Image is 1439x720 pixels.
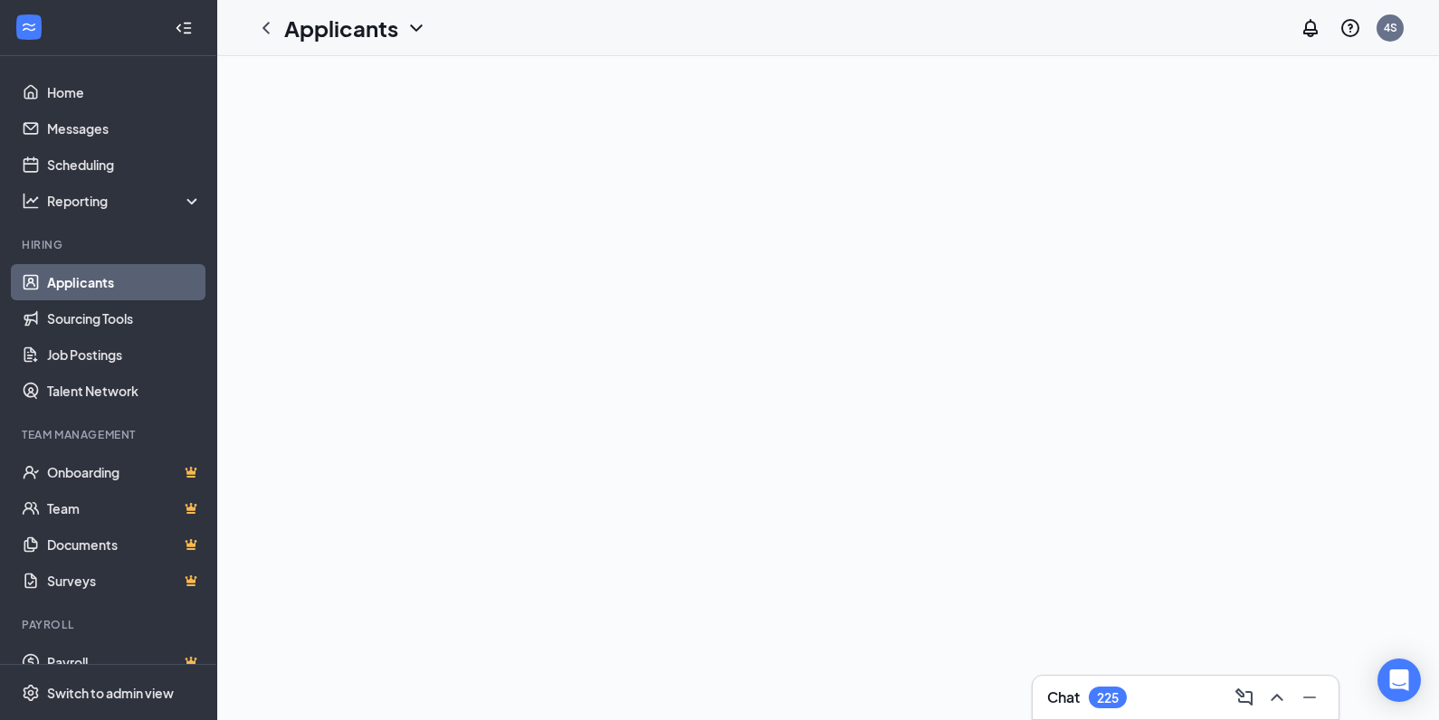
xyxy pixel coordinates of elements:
[47,490,202,526] a: TeamCrown
[22,427,198,442] div: Team Management
[47,373,202,409] a: Talent Network
[20,18,38,36] svg: WorkstreamLogo
[22,192,40,210] svg: Analysis
[1339,17,1361,39] svg: QuestionInfo
[1300,17,1321,39] svg: Notifications
[22,684,40,702] svg: Settings
[47,264,202,300] a: Applicants
[47,192,203,210] div: Reporting
[1234,687,1255,708] svg: ComposeMessage
[47,563,202,599] a: SurveysCrown
[47,684,174,702] div: Switch to admin view
[47,454,202,490] a: OnboardingCrown
[47,300,202,336] a: Sourcing Tools
[22,617,198,632] div: Payroll
[47,526,202,563] a: DocumentsCrown
[47,336,202,373] a: Job Postings
[1266,687,1288,708] svg: ChevronUp
[1295,683,1324,712] button: Minimize
[1263,683,1291,712] button: ChevronUp
[1047,687,1080,707] h3: Chat
[47,74,202,110] a: Home
[1377,658,1421,702] div: Open Intercom Messenger
[255,17,277,39] svg: ChevronLeft
[47,147,202,183] a: Scheduling
[1097,690,1119,706] div: 225
[284,13,398,43] h1: Applicants
[175,19,193,37] svg: Collapse
[47,644,202,680] a: PayrollCrown
[1230,683,1259,712] button: ComposeMessage
[1299,687,1320,708] svg: Minimize
[405,17,427,39] svg: ChevronDown
[22,237,198,252] div: Hiring
[47,110,202,147] a: Messages
[1384,20,1397,35] div: 4S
